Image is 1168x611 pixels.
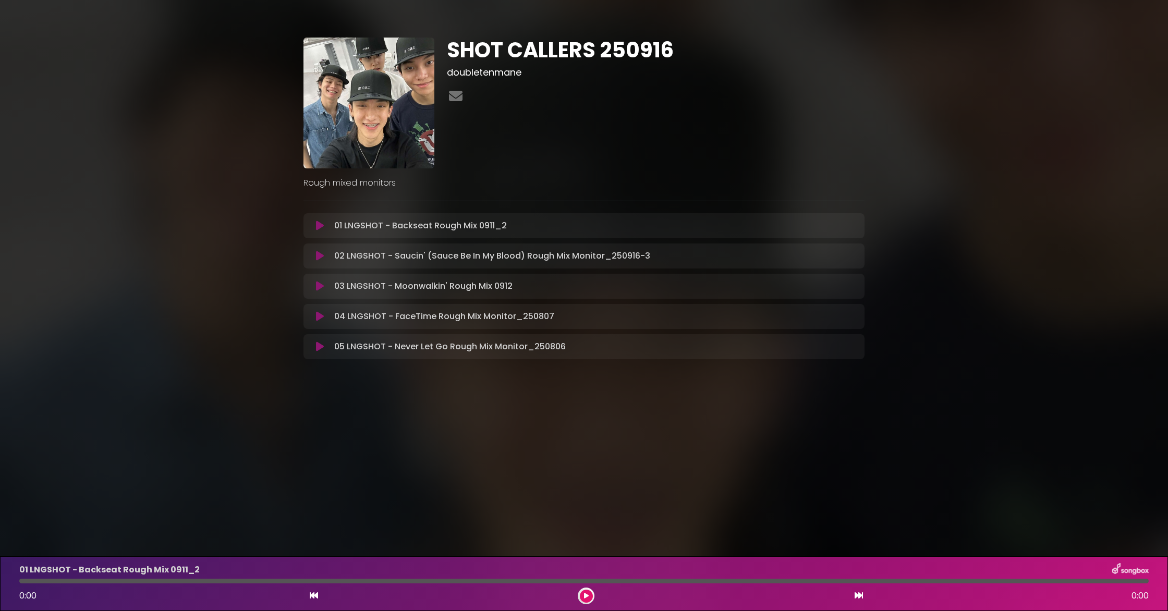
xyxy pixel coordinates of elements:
p: 03 LNGSHOT - Moonwalkin' Rough Mix 0912 [334,280,513,292]
p: 02 LNGSHOT - Saucin' (Sauce Be In My Blood) Rough Mix Monitor_250916-3 [334,250,650,262]
img: EhfZEEfJT4ehH6TTm04u [303,38,434,168]
p: 01 LNGSHOT - Backseat Rough Mix 0911_2 [334,219,507,232]
p: 04 LNGSHOT - FaceTime Rough Mix Monitor_250807 [334,310,554,323]
h3: doubletenmane [447,67,865,78]
p: 05 LNGSHOT - Never Let Go Rough Mix Monitor_250806 [334,340,566,353]
p: Rough mixed monitors [303,177,865,189]
h1: SHOT CALLERS 250916 [447,38,865,63]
